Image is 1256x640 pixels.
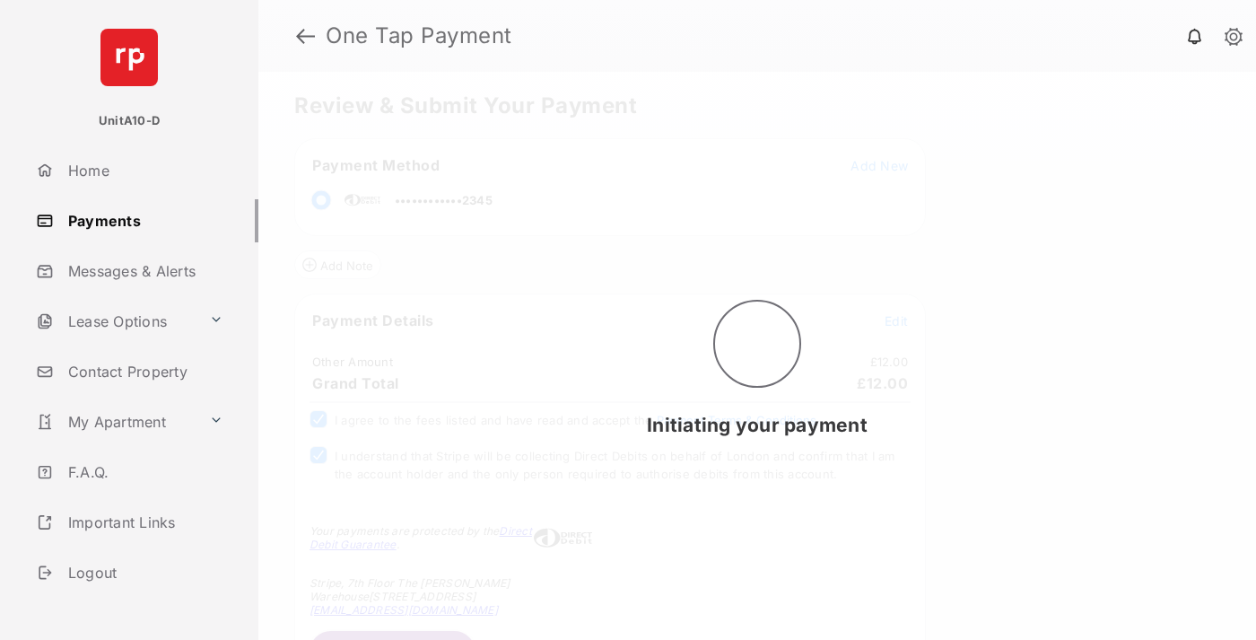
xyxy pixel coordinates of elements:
[326,25,512,47] strong: One Tap Payment
[647,414,868,436] span: Initiating your payment
[29,149,258,192] a: Home
[29,250,258,293] a: Messages & Alerts
[29,551,258,594] a: Logout
[99,112,160,130] p: UnitA10-D
[29,501,231,544] a: Important Links
[29,350,258,393] a: Contact Property
[29,300,202,343] a: Lease Options
[29,199,258,242] a: Payments
[29,400,202,443] a: My Apartment
[100,29,158,86] img: svg+xml;base64,PHN2ZyB4bWxucz0iaHR0cDovL3d3dy53My5vcmcvMjAwMC9zdmciIHdpZHRoPSI2NCIgaGVpZ2h0PSI2NC...
[29,451,258,494] a: F.A.Q.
